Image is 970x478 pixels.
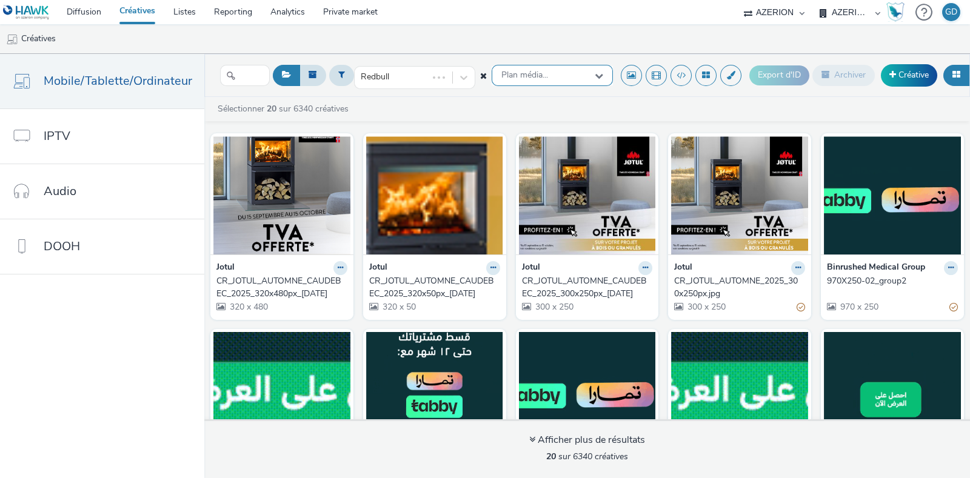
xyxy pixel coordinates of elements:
[949,301,958,314] div: Partiellement valide
[213,136,350,254] img: CR_JOTUL_AUTOMNE_CAUDEBEC_2025_320x480px_12.09.2025 visual
[886,2,909,22] a: Hawk Academy
[529,433,645,447] div: Afficher plus de résultats
[522,275,653,300] a: CR_JOTUL_AUTOMNE_CAUDEBEC_2025_300x250px_[DATE]
[501,70,548,81] span: Plan média...
[812,65,875,85] button: Archiver
[824,136,961,254] img: 970X250-02_group2 visual
[44,237,80,255] span: DOOH
[220,65,270,86] input: Rechercher...
[381,301,416,313] span: 320 x 50
[797,301,805,314] div: Partiellement valide
[534,301,574,313] span: 300 x 250
[943,65,969,85] button: Grille
[6,33,18,45] img: mobile
[369,261,387,275] strong: Jotul
[44,127,70,145] span: IPTV
[671,136,808,254] img: CR_JOTUL_AUTOMNE_2025_300x250px.jpg visual
[3,5,50,20] img: undefined Logo
[366,136,503,254] img: CR_JOTUL_AUTOMNE_CAUDEBEC_2025_320x50px_12.09.2025 visual
[749,65,809,85] button: Export d'ID
[839,301,878,313] span: 970 x 250
[369,275,495,300] div: CR_JOTUL_AUTOMNE_CAUDEBEC_2025_320x50px_[DATE]
[213,332,350,450] img: 728X90-02_group2 visual
[216,275,343,300] div: CR_JOTUL_AUTOMNE_CAUDEBEC_2025_320x480px_[DATE]
[216,103,353,115] a: Sélectionner sur 6340 créatives
[369,275,500,300] a: CR_JOTUL_AUTOMNE_CAUDEBEC_2025_320x50px_[DATE]
[546,451,628,462] span: sur 6340 créatives
[216,261,235,275] strong: Jotul
[886,2,905,22] img: Hawk Academy
[267,103,276,115] strong: 20
[522,275,648,300] div: CR_JOTUL_AUTOMNE_CAUDEBEC_2025_300x250px_[DATE]
[519,136,656,254] img: CR_JOTUL_AUTOMNE_CAUDEBEC_2025_300x250px_12.09.2025 visual
[827,261,925,275] strong: Binrushed Medical Group
[674,275,800,300] div: CR_JOTUL_AUTOMNE_2025_300x250px.jpg
[366,332,503,450] img: 300X600-02_group2 visual
[827,275,958,287] a: 970X250-02_group2
[522,261,540,275] strong: Jotul
[824,332,961,450] img: 300X600-01_group1 visual
[44,72,192,90] span: Mobile/Tablette/Ordinateur
[881,64,937,86] a: Créative
[229,301,268,313] span: 320 x 480
[44,182,76,200] span: Audio
[945,3,957,21] div: GD
[686,301,726,313] span: 300 x 250
[216,275,347,300] a: CR_JOTUL_AUTOMNE_CAUDEBEC_2025_320x480px_[DATE]
[674,275,805,300] a: CR_JOTUL_AUTOMNE_2025_300x250px.jpg
[671,332,808,450] img: 728X90-01_group1 visual
[519,332,656,450] img: 970X250-01-group1 visual
[546,451,556,462] strong: 20
[674,261,692,275] strong: Jotul
[827,275,953,287] div: 970X250-02_group2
